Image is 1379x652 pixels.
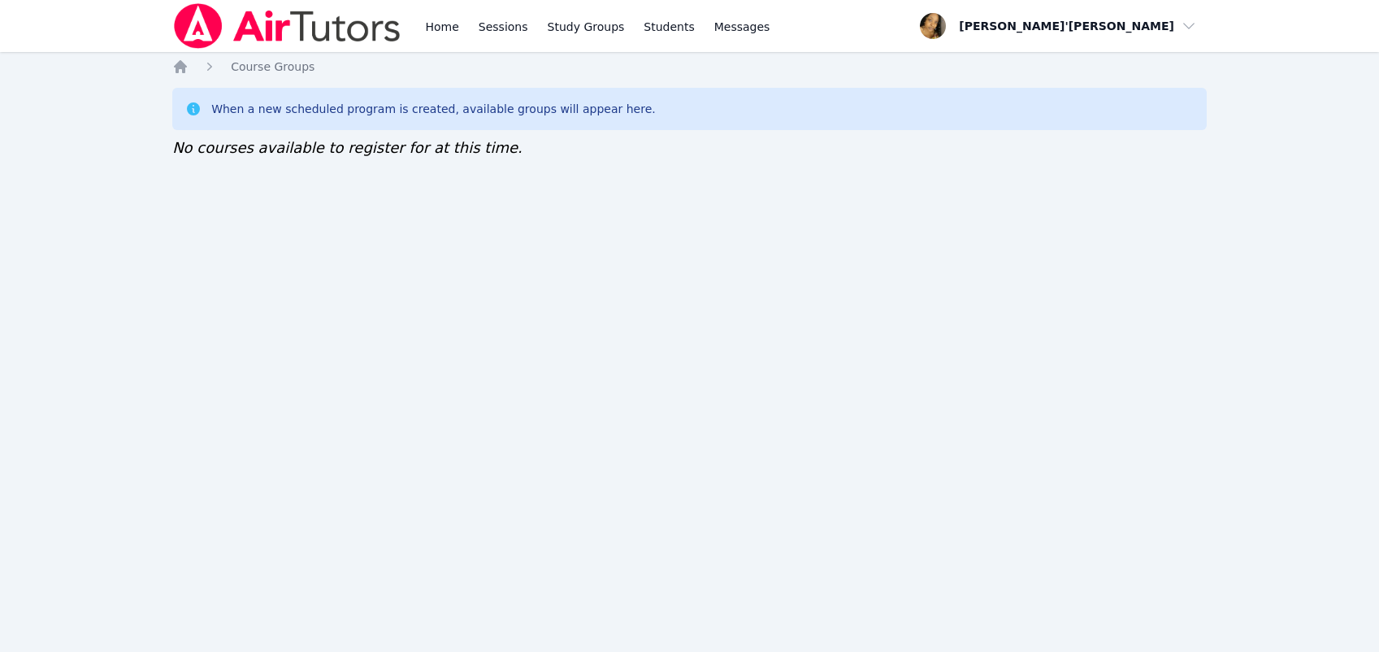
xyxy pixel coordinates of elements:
[172,59,1207,75] nav: Breadcrumb
[231,59,314,75] a: Course Groups
[231,60,314,73] span: Course Groups
[714,19,770,35] span: Messages
[211,101,656,117] div: When a new scheduled program is created, available groups will appear here.
[172,139,523,156] span: No courses available to register for at this time.
[172,3,402,49] img: Air Tutors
